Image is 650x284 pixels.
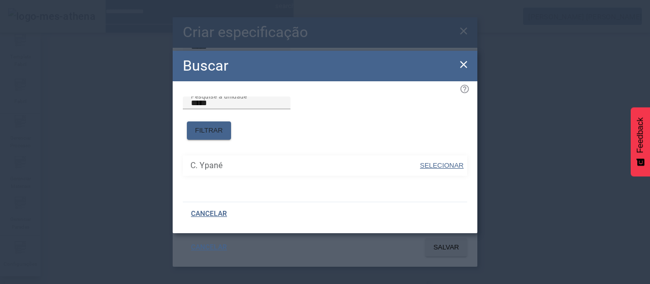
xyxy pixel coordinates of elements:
span: C. Ypané [190,160,419,172]
button: FILTRAR [187,121,231,140]
span: FILTRAR [195,125,223,136]
mat-label: Pesquise a unidade [191,92,247,100]
button: SALVAR [425,238,467,257]
button: Feedback - Mostrar pesquisa [631,107,650,176]
span: SALVAR [433,242,459,253]
button: SELECIONAR [419,156,465,175]
button: CANCELAR [183,205,235,223]
h2: Buscar [183,55,229,77]
span: CANCELAR [191,242,227,253]
span: Feedback [636,117,645,153]
span: SELECIONAR [420,162,464,169]
button: CANCELAR [183,238,235,257]
span: CANCELAR [191,209,227,219]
